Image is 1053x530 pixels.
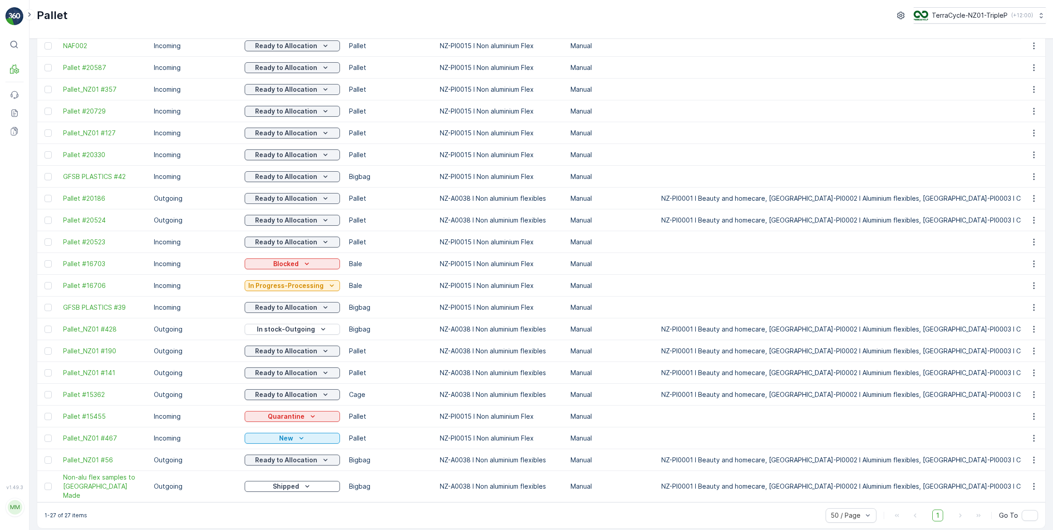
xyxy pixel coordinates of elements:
[63,456,145,465] a: Pallet_NZ01 #56
[149,297,240,318] td: Incoming
[63,85,145,94] span: Pallet_NZ01 #357
[149,100,240,122] td: Incoming
[63,41,145,50] span: NAF002
[344,297,435,318] td: Bigbag
[44,512,87,519] p: 1-27 of 27 items
[63,434,145,443] span: Pallet_NZ01 #467
[149,231,240,253] td: Incoming
[5,492,24,523] button: MM
[63,107,145,116] a: Pallet #20729
[245,128,340,139] button: Ready to Allocation
[344,384,435,406] td: Cage
[344,362,435,384] td: Pallet
[44,108,52,115] div: Toggle Row Selected
[255,390,317,399] p: Ready to Allocation
[255,303,317,312] p: Ready to Allocation
[149,79,240,100] td: Incoming
[344,57,435,79] td: Pallet
[435,449,566,471] td: NZ-A0038 I Non aluminium flexibles
[435,122,566,144] td: NZ-PI0015 I Non aluminium Flex
[257,325,315,334] p: In stock-Outgoing
[51,194,59,202] span: 30
[344,35,435,57] td: Pallet
[344,449,435,471] td: Bigbag
[344,340,435,362] td: Pallet
[44,369,52,376] div: Toggle Row Selected
[435,471,566,502] td: NZ-A0038 I Non aluminium flexibles
[63,412,145,421] span: Pallet #15455
[149,318,240,340] td: Outgoing
[344,318,435,340] td: Bigbag
[245,215,340,226] button: Ready to Allocation
[932,11,1008,20] p: TerraCycle-NZ01-TripleP
[245,106,340,117] button: Ready to Allocation
[63,473,145,500] span: Non-alu flex samples to [GEOGRAPHIC_DATA] Made
[344,253,435,275] td: Bale
[63,347,145,356] a: Pallet_NZ01 #190
[44,217,52,224] div: Toggle Row Selected
[344,231,435,253] td: Pallet
[5,7,24,25] img: logo
[245,258,340,269] button: Blocked
[63,281,145,290] a: Pallet #16706
[44,238,52,246] div: Toggle Row Selected
[44,304,52,311] div: Toggle Row Selected
[344,166,435,188] td: Bigbag
[149,57,240,79] td: Incoming
[566,275,657,297] td: Manual
[44,456,52,464] div: Toggle Row Selected
[435,297,566,318] td: NZ-PI0015 I Non aluminium Flex
[44,129,52,137] div: Toggle Row Selected
[435,362,566,384] td: NZ-A0038 I Non aluminium flexibles
[149,449,240,471] td: Outgoing
[149,384,240,406] td: Outgoing
[63,63,145,72] span: Pallet #20587
[149,340,240,362] td: Outgoing
[435,275,566,297] td: NZ-PI0015 I Non aluminium Flex
[435,427,566,449] td: NZ-PI0015 I Non aluminium Flex
[344,471,435,502] td: Bigbag
[245,62,340,73] button: Ready to Allocation
[344,122,435,144] td: Pallet
[63,172,145,181] a: GFSB PLASTICS #42
[255,456,317,465] p: Ready to Allocation
[255,129,317,138] p: Ready to Allocation
[63,473,145,500] a: Non-alu flex samples to NZ Made
[566,318,657,340] td: Manual
[149,253,240,275] td: Incoming
[149,427,240,449] td: Incoming
[44,151,52,159] div: Toggle Row Selected
[245,389,340,400] button: Ready to Allocation
[44,483,52,490] div: Toggle Row Selected
[63,238,145,247] a: Pallet #20523
[149,188,240,209] td: Outgoing
[48,179,65,187] span: 47.82
[273,259,299,268] p: Blocked
[566,471,657,502] td: Manual
[63,150,145,159] a: Pallet #20330
[5,485,24,490] span: v 1.49.3
[44,173,52,180] div: Toggle Row Selected
[63,303,145,312] a: GFSB PLASTICS #39
[8,149,30,157] span: Name :
[245,455,340,466] button: Ready to Allocation
[44,64,52,71] div: Toggle Row Selected
[63,129,145,138] a: Pallet_NZ01 #127
[914,7,1046,24] button: TerraCycle-NZ01-TripleP(+12:00)
[566,188,657,209] td: Manual
[566,340,657,362] td: Manual
[255,85,317,94] p: Ready to Allocation
[566,35,657,57] td: Manual
[344,275,435,297] td: Bale
[255,216,317,225] p: Ready to Allocation
[63,259,145,268] a: Pallet #16703
[435,340,566,362] td: NZ-A0038 I Non aluminium flexibles
[255,238,317,247] p: Ready to Allocation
